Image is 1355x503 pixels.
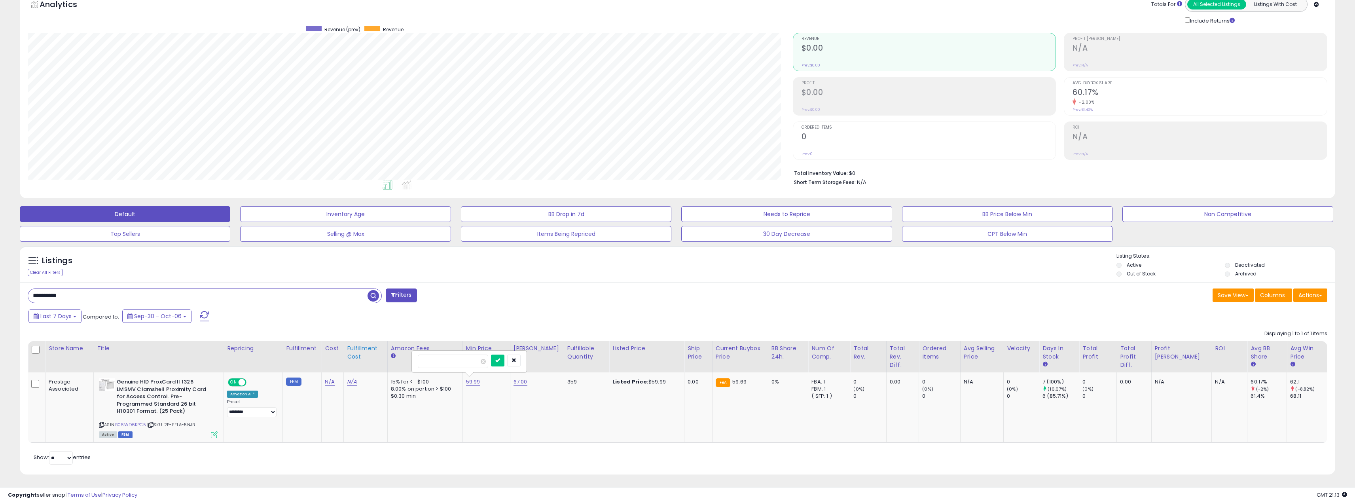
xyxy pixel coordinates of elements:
small: (16.67%) [1048,386,1067,392]
div: Preset: [227,399,277,417]
button: Save View [1213,289,1254,302]
span: ON [229,379,239,386]
a: Privacy Policy [102,491,137,499]
small: (0%) [853,386,864,392]
div: Clear All Filters [28,269,63,276]
span: 2025-10-14 21:13 GMT [1317,491,1347,499]
span: Revenue [383,26,404,33]
a: Terms of Use [68,491,101,499]
div: N/A [1155,378,1206,385]
div: 0 [853,378,886,385]
li: $0 [794,168,1321,177]
div: 0 [853,393,886,400]
button: Selling @ Max [240,226,451,242]
span: Compared to: [83,313,119,321]
label: Deactivated [1235,262,1265,268]
div: N/A [1215,378,1241,385]
span: Revenue [802,37,1056,41]
h5: Listings [42,255,72,266]
div: Current Buybox Price [716,344,765,361]
span: Revenue (prev) [324,26,360,33]
small: Prev: N/A [1073,63,1088,68]
div: Title [97,344,220,353]
div: 0% [771,378,802,385]
div: Store Name [49,344,90,353]
div: [PERSON_NAME] [514,344,561,353]
div: 15% for <= $100 [391,378,457,385]
div: 62.1 [1290,378,1327,385]
div: $59.99 [612,378,678,385]
span: FBM [118,431,133,438]
div: 61.4% [1251,393,1287,400]
p: Listing States: [1116,252,1335,260]
label: Archived [1235,270,1256,277]
span: Columns [1260,291,1285,299]
div: Profit [PERSON_NAME] [1155,344,1209,361]
span: OFF [245,379,258,386]
button: 30 Day Decrease [681,226,892,242]
div: 0.00 [890,378,913,385]
div: 0 [922,393,960,400]
div: Total Profit [1082,344,1113,361]
b: Listed Price: [612,378,648,385]
button: Sep-30 - Oct-06 [122,309,191,323]
span: Sep-30 - Oct-06 [134,312,182,320]
div: Repricing [227,344,279,353]
a: 59.99 [466,378,480,386]
button: Inventory Age [240,206,451,222]
div: 0 [922,378,960,385]
div: 0 [1007,378,1039,385]
div: Fulfillment [286,344,318,353]
div: Avg Win Price [1290,344,1324,361]
div: BB Share 24h. [771,344,805,361]
button: Default [20,206,230,222]
div: 0 [1082,393,1116,400]
small: (0%) [1082,386,1093,392]
h2: 0 [802,132,1056,143]
div: $0.30 min [391,393,457,400]
button: BB Drop in 7d [461,206,671,222]
div: Amazon AI * [227,391,258,398]
small: (-2%) [1256,386,1269,392]
h2: $0.00 [802,44,1056,54]
small: (-8.82%) [1295,386,1315,392]
span: Show: entries [34,454,91,461]
div: Fulfillable Quantity [567,344,606,361]
a: B06WD6KPC5 [115,421,146,428]
small: Avg BB Share. [1251,361,1255,368]
button: Last 7 Days [28,309,81,323]
button: Filters [386,289,417,302]
div: Total Rev. [853,344,883,361]
small: (0%) [922,386,933,392]
div: 7 (100%) [1042,378,1079,385]
div: Fulfillment Cost [347,344,384,361]
b: Short Term Storage Fees: [794,179,856,186]
button: Columns [1255,289,1292,302]
div: Prestige Associated [49,378,87,393]
div: 8.00% on portion > $100 [391,385,457,393]
div: 0.00 [1120,378,1145,385]
small: Prev: $0.00 [802,63,820,68]
div: ROI [1215,344,1244,353]
div: 0.00 [688,378,706,385]
span: Avg. Buybox Share [1073,81,1327,85]
b: Genuine HID ProxCard II 1326 LMSMV Clamshell Proximity Card for Access Control. Pre-Programmed St... [117,378,213,417]
span: 59.69 [732,378,747,385]
small: Prev: $0.00 [802,107,820,112]
small: Prev: N/A [1073,152,1088,156]
small: FBA [716,378,730,387]
div: Num of Comp. [811,344,847,361]
div: seller snap | | [8,492,137,499]
h2: N/A [1073,44,1327,54]
div: Ordered Items [922,344,957,361]
h2: 60.17% [1073,88,1327,99]
div: 0 [1082,378,1116,385]
small: Days In Stock. [1042,361,1047,368]
div: Ship Price [688,344,709,361]
button: Actions [1293,289,1327,302]
div: 359 [567,378,603,385]
div: 60.17% [1251,378,1287,385]
button: Top Sellers [20,226,230,242]
div: 68.11 [1290,393,1327,400]
div: Total Profit Diff. [1120,344,1148,369]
